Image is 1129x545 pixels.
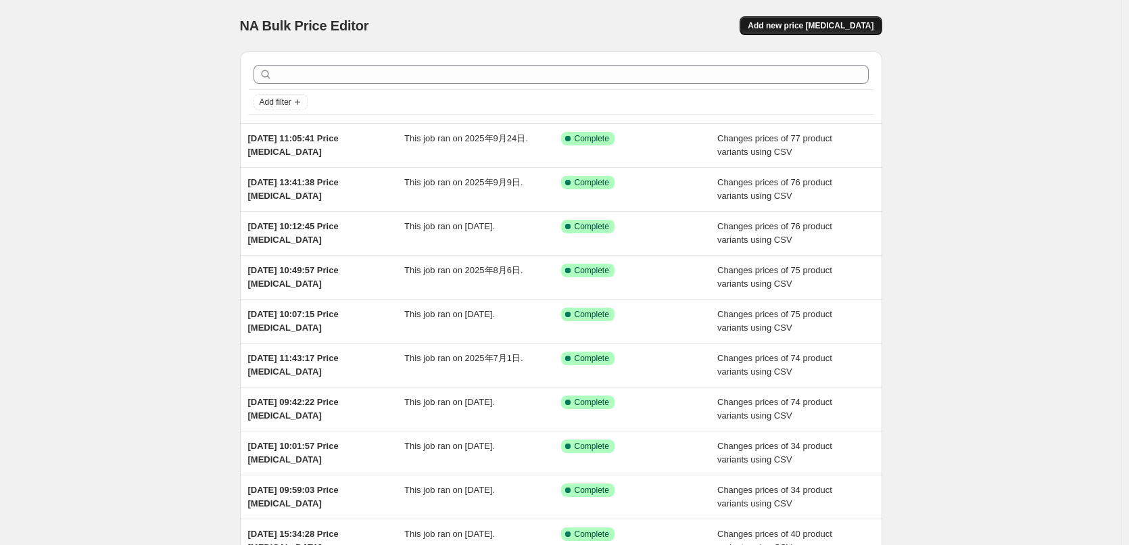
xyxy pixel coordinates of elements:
[575,309,609,320] span: Complete
[575,529,609,540] span: Complete
[740,16,882,35] button: Add new price [MEDICAL_DATA]
[404,485,495,495] span: This job ran on [DATE].
[575,265,609,276] span: Complete
[260,97,291,108] span: Add filter
[404,133,528,143] span: This job ran on 2025年9月24日.
[717,221,832,245] span: Changes prices of 76 product variants using CSV
[248,353,339,377] span: [DATE] 11:43:17 Price [MEDICAL_DATA]
[717,441,832,465] span: Changes prices of 34 product variants using CSV
[248,265,339,289] span: [DATE] 10:49:57 Price [MEDICAL_DATA]
[248,221,339,245] span: [DATE] 10:12:45 Price [MEDICAL_DATA]
[404,177,523,187] span: This job ran on 2025年9月9日.
[717,485,832,508] span: Changes prices of 34 product variants using CSV
[248,485,339,508] span: [DATE] 09:59:03 Price [MEDICAL_DATA]
[404,529,495,539] span: This job ran on [DATE].
[717,309,832,333] span: Changes prices of 75 product variants using CSV
[240,18,369,33] span: NA Bulk Price Editor
[717,133,832,157] span: Changes prices of 77 product variants using CSV
[748,20,873,31] span: Add new price [MEDICAL_DATA]
[575,485,609,496] span: Complete
[575,397,609,408] span: Complete
[717,265,832,289] span: Changes prices of 75 product variants using CSV
[404,441,495,451] span: This job ran on [DATE].
[575,353,609,364] span: Complete
[404,353,523,363] span: This job ran on 2025年7月1日.
[717,397,832,421] span: Changes prices of 74 product variants using CSV
[248,441,339,465] span: [DATE] 10:01:57 Price [MEDICAL_DATA]
[404,309,495,319] span: This job ran on [DATE].
[575,177,609,188] span: Complete
[248,177,339,201] span: [DATE] 13:41:38 Price [MEDICAL_DATA]
[717,177,832,201] span: Changes prices of 76 product variants using CSV
[575,133,609,144] span: Complete
[404,221,495,231] span: This job ran on [DATE].
[575,441,609,452] span: Complete
[248,309,339,333] span: [DATE] 10:07:15 Price [MEDICAL_DATA]
[248,133,339,157] span: [DATE] 11:05:41 Price [MEDICAL_DATA]
[404,397,495,407] span: This job ran on [DATE].
[717,353,832,377] span: Changes prices of 74 product variants using CSV
[248,397,339,421] span: [DATE] 09:42:22 Price [MEDICAL_DATA]
[575,221,609,232] span: Complete
[254,94,308,110] button: Add filter
[404,265,523,275] span: This job ran on 2025年8月6日.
